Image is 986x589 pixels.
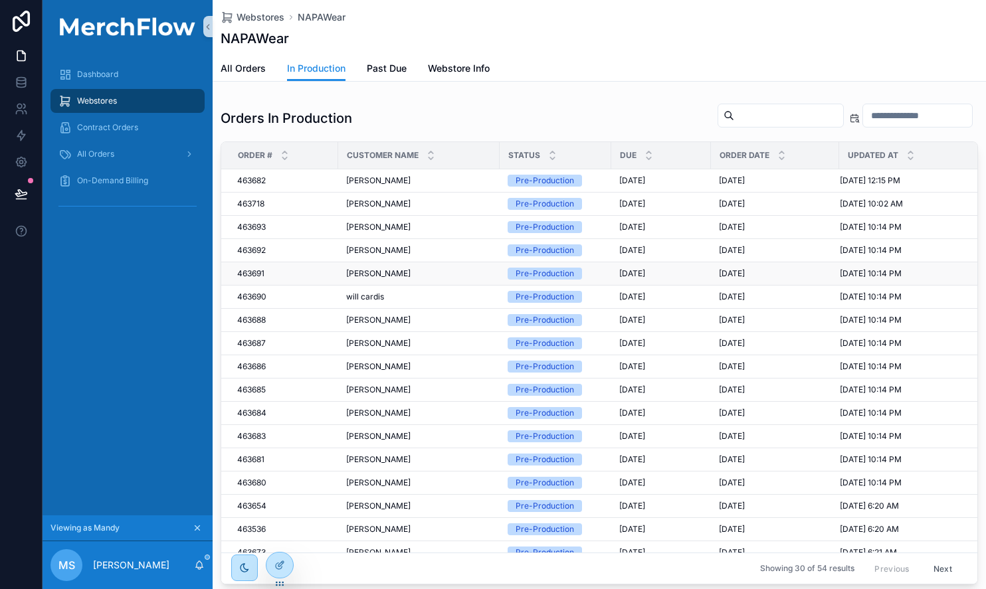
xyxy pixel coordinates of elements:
[840,175,900,186] span: [DATE] 12:15 PM
[346,222,411,232] span: [PERSON_NAME]
[50,523,120,533] span: Viewing as Mandy
[840,245,976,256] a: [DATE] 10:14 PM
[719,547,831,558] a: [DATE]
[237,315,266,325] span: 463688
[346,199,492,209] a: [PERSON_NAME]
[346,384,411,395] span: [PERSON_NAME]
[516,477,574,489] div: Pre-Production
[346,175,492,186] a: [PERSON_NAME]
[346,268,492,279] a: [PERSON_NAME]
[508,454,603,465] a: Pre-Production
[719,384,745,395] span: [DATE]
[508,291,603,303] a: Pre-Production
[516,454,574,465] div: Pre-Production
[346,524,492,535] a: [PERSON_NAME]
[619,408,703,418] a: [DATE]
[77,69,118,80] span: Dashboard
[346,315,492,325] a: [PERSON_NAME]
[346,501,492,511] a: [PERSON_NAME]
[719,454,745,465] span: [DATE]
[516,384,574,396] div: Pre-Production
[719,175,745,186] span: [DATE]
[50,89,205,113] a: Webstores
[840,222,902,232] span: [DATE] 10:14 PM
[719,245,745,256] span: [DATE]
[840,454,976,465] a: [DATE] 10:14 PM
[516,175,574,187] div: Pre-Production
[619,175,645,186] span: [DATE]
[508,477,603,489] a: Pre-Production
[77,149,114,159] span: All Orders
[237,431,330,442] a: 463683
[720,150,769,161] span: Order Date
[237,524,266,535] span: 463536
[346,222,492,232] a: [PERSON_NAME]
[719,524,831,535] a: [DATE]
[237,175,266,186] span: 463682
[719,315,831,325] a: [DATE]
[516,407,574,419] div: Pre-Production
[237,338,330,349] a: 463687
[619,524,645,535] span: [DATE]
[508,337,603,349] a: Pre-Production
[516,361,574,373] div: Pre-Production
[346,361,492,372] a: [PERSON_NAME]
[516,291,574,303] div: Pre-Production
[719,199,831,209] a: [DATE]
[298,11,345,24] a: NAPAWear
[58,557,75,573] span: MS
[840,547,976,558] a: [DATE] 6:21 AM
[77,122,138,133] span: Contract Orders
[619,338,703,349] a: [DATE]
[840,175,976,186] a: [DATE] 12:15 PM
[619,547,645,558] span: [DATE]
[237,338,266,349] span: 463687
[50,169,205,193] a: On-Demand Billing
[346,384,492,395] a: [PERSON_NAME]
[840,408,976,418] a: [DATE] 10:14 PM
[719,361,831,372] a: [DATE]
[237,547,266,558] span: 463673
[221,56,266,83] a: All Orders
[508,244,603,256] a: Pre-Production
[346,292,492,302] a: will cardis
[50,17,205,36] img: App logo
[516,500,574,512] div: Pre-Production
[50,116,205,139] a: Contract Orders
[237,11,284,24] span: Webstores
[77,96,117,106] span: Webstores
[237,408,266,418] span: 463684
[840,292,902,302] span: [DATE] 10:14 PM
[346,501,411,511] span: [PERSON_NAME]
[346,477,411,488] span: [PERSON_NAME]
[237,477,330,488] a: 463680
[619,408,645,418] span: [DATE]
[619,292,703,302] a: [DATE]
[840,268,902,279] span: [DATE] 10:14 PM
[619,292,645,302] span: [DATE]
[719,431,831,442] a: [DATE]
[619,222,703,232] a: [DATE]
[840,547,897,558] span: [DATE] 6:21 AM
[840,338,976,349] a: [DATE] 10:14 PM
[840,408,902,418] span: [DATE] 10:14 PM
[619,222,645,232] span: [DATE]
[508,523,603,535] a: Pre-Production
[237,501,266,511] span: 463654
[719,222,745,232] span: [DATE]
[840,199,976,209] a: [DATE] 10:02 AM
[619,431,703,442] a: [DATE]
[237,431,266,442] span: 463683
[346,547,411,558] span: [PERSON_NAME]
[619,268,703,279] a: [DATE]
[50,142,205,166] a: All Orders
[719,361,745,372] span: [DATE]
[619,361,645,372] span: [DATE]
[719,477,831,488] a: [DATE]
[367,62,407,75] span: Past Due
[346,431,411,442] span: [PERSON_NAME]
[346,408,492,418] a: [PERSON_NAME]
[508,150,540,161] span: Status
[508,407,603,419] a: Pre-Production
[346,175,411,186] span: [PERSON_NAME]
